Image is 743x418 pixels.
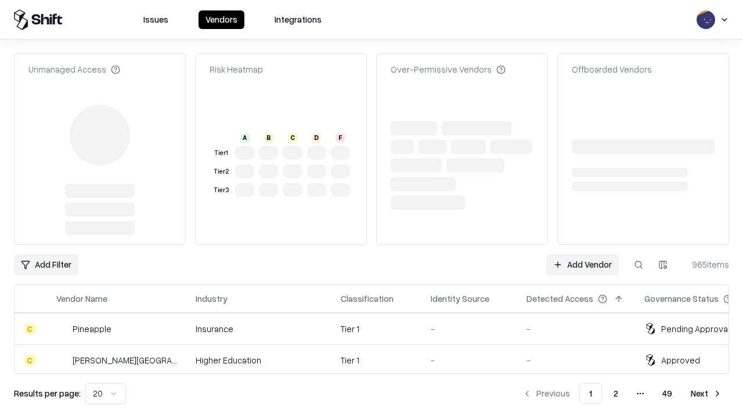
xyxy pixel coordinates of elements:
[264,133,273,142] div: B
[653,383,681,404] button: 49
[210,63,263,75] div: Risk Heatmap
[661,354,700,366] div: Approved
[14,387,81,399] p: Results per page:
[24,354,35,366] div: C
[28,63,120,75] div: Unmanaged Access
[431,354,508,366] div: -
[604,383,627,404] button: 2
[199,10,244,29] button: Vendors
[546,254,619,275] a: Add Vendor
[644,293,719,305] div: Governance Status
[341,354,412,366] div: Tier 1
[196,323,322,335] div: Insurance
[268,10,329,29] button: Integrations
[579,383,602,404] button: 1
[431,293,489,305] div: Identity Source
[288,133,297,142] div: C
[572,63,652,75] div: Offboarded Vendors
[73,354,177,366] div: [PERSON_NAME][GEOGRAPHIC_DATA]
[240,133,250,142] div: A
[391,63,506,75] div: Over-Permissive Vendors
[515,383,729,404] nav: pagination
[683,258,729,271] div: 965 items
[14,254,78,275] button: Add Filter
[212,167,230,176] div: Tier 2
[56,293,107,305] div: Vendor Name
[661,323,730,335] div: Pending Approval
[336,133,345,142] div: F
[341,293,394,305] div: Classification
[341,323,412,335] div: Tier 1
[312,133,321,142] div: D
[196,354,322,366] div: Higher Education
[212,185,230,195] div: Tier 3
[24,323,35,334] div: C
[526,293,593,305] div: Detected Access
[431,323,508,335] div: -
[56,354,68,366] img: Reichman University
[526,354,626,366] div: -
[56,323,68,334] img: Pineapple
[526,323,626,335] div: -
[684,383,729,404] button: Next
[73,323,111,335] div: Pineapple
[136,10,175,29] button: Issues
[196,293,228,305] div: Industry
[212,148,230,158] div: Tier 1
